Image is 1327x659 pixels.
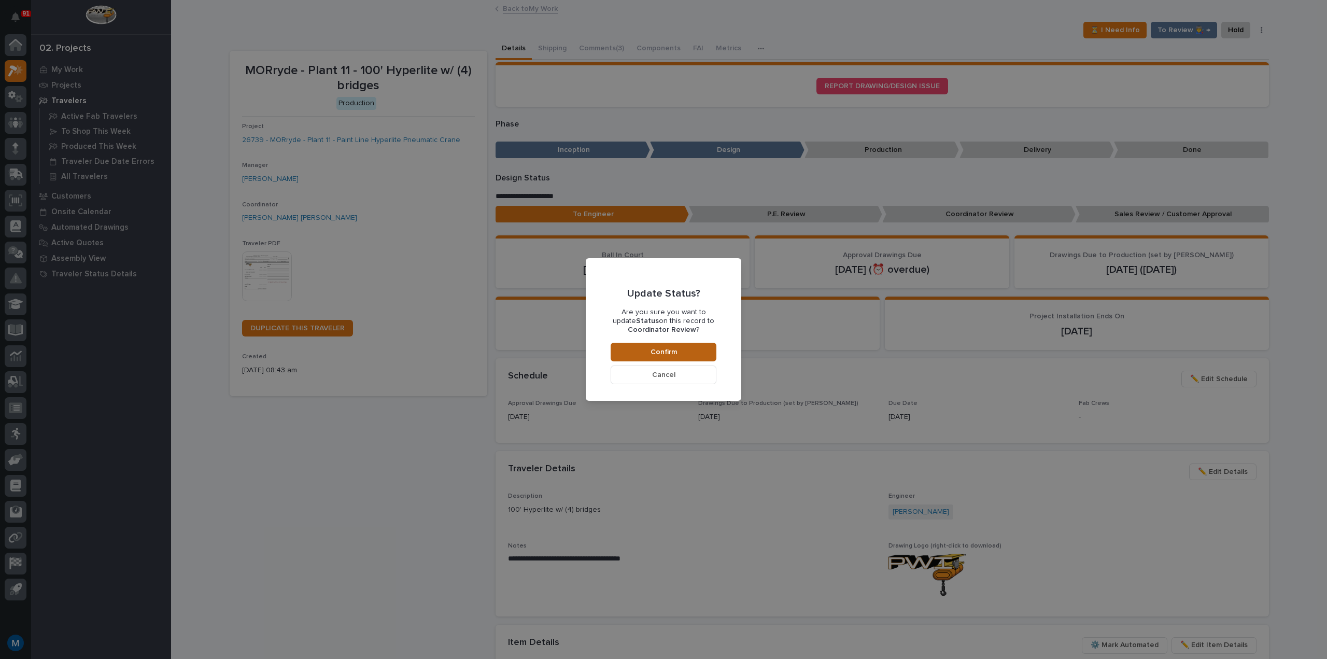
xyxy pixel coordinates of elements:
p: Update Status? [627,287,700,300]
p: Are you sure you want to update on this record to ? [611,308,716,334]
button: Confirm [611,343,716,361]
b: Status [636,317,659,325]
button: Cancel [611,366,716,384]
span: Confirm [651,347,677,357]
span: Cancel [652,370,675,380]
b: Coordinator Review [628,326,696,333]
